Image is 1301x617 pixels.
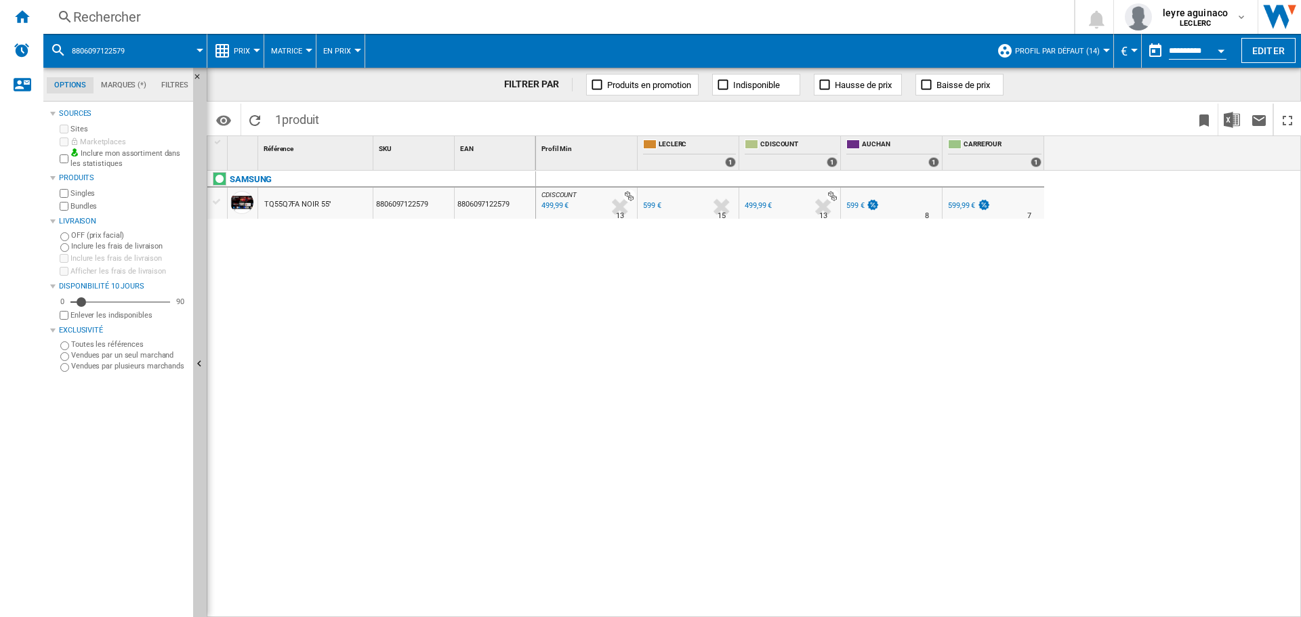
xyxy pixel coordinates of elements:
div: 1 offers sold by CARREFOUR [1031,157,1041,167]
span: Référence [264,145,293,152]
label: Afficher les frais de livraison [70,266,188,276]
span: CARREFOUR [964,140,1041,151]
input: Afficher les frais de livraison [60,311,68,320]
div: 599 € [641,199,661,213]
img: excel-24x24.png [1224,112,1240,128]
span: AUCHAN [862,140,939,151]
span: Produits en promotion [607,80,691,90]
input: Inclure les frais de livraison [60,254,68,263]
div: LECLERC 1 offers sold by LECLERC [640,136,739,170]
span: 8806097122579 [72,47,125,56]
span: LECLERC [659,140,736,151]
div: AUCHAN 1 offers sold by AUCHAN [844,136,942,170]
md-tab-item: Marques (*) [94,77,154,93]
button: Open calendar [1209,37,1233,61]
span: Hausse de prix [835,80,892,90]
div: Exclusivité [59,325,188,336]
div: Délai de livraison : 15 jours [718,209,726,223]
div: Produits [59,173,188,184]
button: Profil par défaut (14) [1015,34,1107,68]
b: LECLERC [1180,19,1211,28]
span: EAN [460,145,474,152]
div: 0 [57,297,68,307]
div: Sort None [539,136,637,157]
span: Prix [234,47,250,56]
md-slider: Disponibilité [70,295,170,309]
div: Sort None [376,136,454,157]
div: Délai de livraison : 13 jours [616,209,624,223]
button: Matrice [271,34,309,68]
div: Référence Sort None [261,136,373,157]
div: 599 € [643,201,661,210]
div: FILTRER PAR [504,78,573,91]
span: Matrice [271,47,302,56]
label: Marketplaces [70,137,188,147]
div: Profil par défaut (14) [997,34,1107,68]
input: Inclure les frais de livraison [60,243,69,252]
button: Indisponible [712,74,800,95]
div: Livraison [59,216,188,227]
label: Inclure les frais de livraison [70,253,188,263]
button: Prix [234,34,257,68]
input: Afficher les frais de livraison [60,267,68,276]
span: CDISCOUNT [760,140,838,151]
div: 599 € [844,199,880,213]
div: Disponibilité 10 Jours [59,281,188,292]
div: Délai de livraison : 13 jours [819,209,827,223]
input: Singles [60,189,68,198]
button: Plein écran [1274,104,1301,135]
span: € [1121,44,1128,58]
div: 1 offers sold by AUCHAN [928,157,939,167]
label: OFF (prix facial) [71,230,188,240]
div: Mise à jour : mardi 16 septembre 2025 02:34 [539,199,569,213]
span: produit [282,112,319,127]
div: Sources [59,108,188,119]
button: En Prix [323,34,358,68]
span: En Prix [323,47,351,56]
div: Rechercher [73,7,1039,26]
div: 90 [173,297,188,307]
md-tab-item: Options [47,77,94,93]
span: Indisponible [733,80,780,90]
button: Envoyer ce rapport par email [1245,104,1273,135]
input: OFF (prix facial) [60,232,69,241]
label: Inclure mon assortiment dans les statistiques [70,148,188,169]
span: Baisse de prix [936,80,990,90]
span: leyre aguinaco [1163,6,1228,20]
button: Créer un favoris [1191,104,1218,135]
div: Délai de livraison : 8 jours [925,209,929,223]
div: Cliquez pour filtrer sur cette marque [230,171,272,188]
input: Vendues par un seul marchand [60,352,69,361]
div: 599,99 € [948,201,975,210]
button: Télécharger au format Excel [1218,104,1245,135]
div: CDISCOUNT 1 offers sold by CDISCOUNT [742,136,840,170]
img: mysite-bg-18x18.png [70,148,79,156]
div: Sort None [457,136,535,157]
label: Inclure les frais de livraison [71,241,188,251]
span: 1 [268,104,326,132]
div: 8806097122579 [373,188,454,219]
button: € [1121,34,1134,68]
div: 599 € [846,201,865,210]
div: Profil Min Sort None [539,136,637,157]
div: EAN Sort None [457,136,535,157]
button: md-calendar [1142,37,1169,64]
input: Toutes les références [60,341,69,350]
div: 499,99 € [745,201,772,210]
button: Hausse de prix [814,74,902,95]
div: TQ55Q7FA NOIR 55" [264,189,331,220]
span: SKU [379,145,392,152]
label: Vendues par plusieurs marchands [71,361,188,371]
label: Bundles [70,201,188,211]
button: Masquer [193,68,209,92]
button: 8806097122579 [72,34,138,68]
div: Prix [214,34,257,68]
div: Sort None [230,136,257,157]
span: Profil Min [541,145,572,152]
label: Enlever les indisponibles [70,310,188,320]
input: Inclure mon assortiment dans les statistiques [60,150,68,167]
div: 8806097122579 [50,34,200,68]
